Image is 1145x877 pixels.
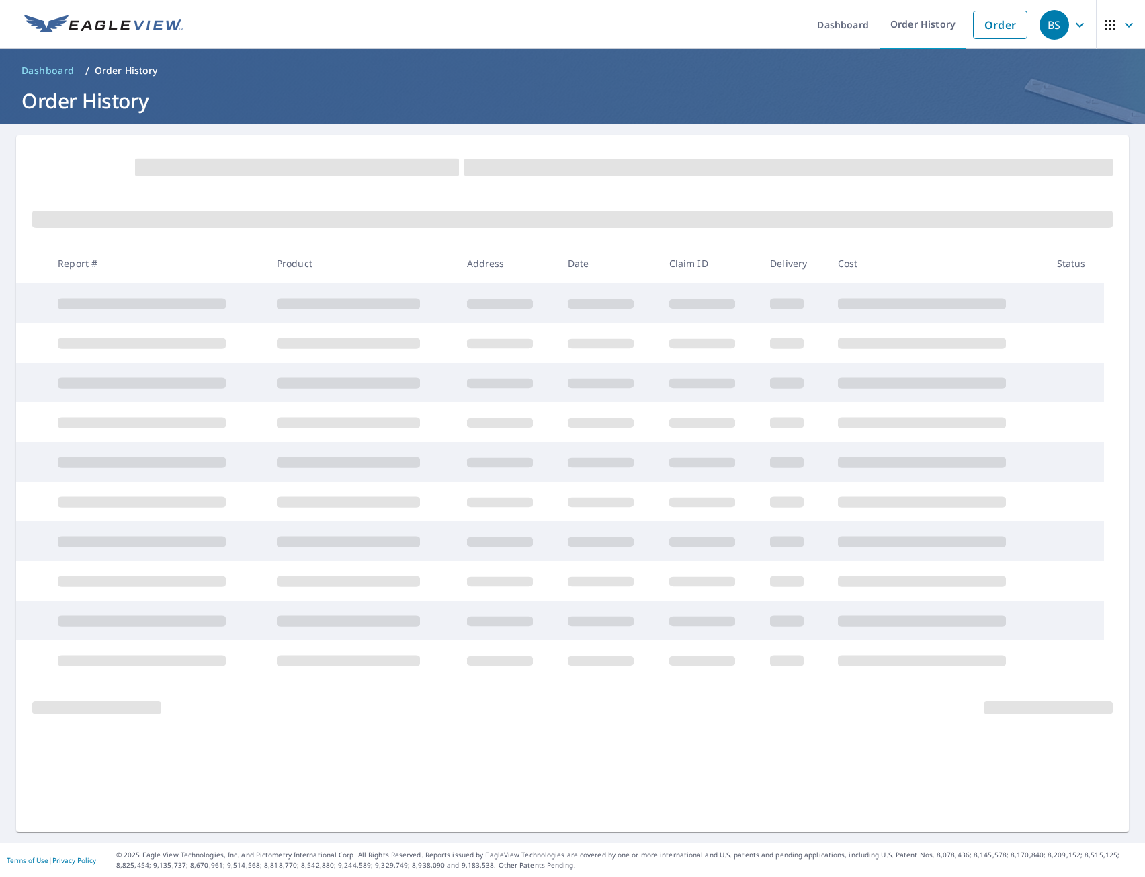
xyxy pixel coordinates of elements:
p: Order History [95,64,158,77]
nav: breadcrumb [16,60,1129,81]
a: Dashboard [16,60,80,81]
a: Privacy Policy [52,855,96,865]
img: EV Logo [24,15,183,35]
p: © 2025 Eagle View Technologies, Inc. and Pictometry International Corp. All Rights Reserved. Repo... [116,850,1138,870]
a: Order [973,11,1027,39]
th: Status [1046,243,1104,283]
th: Claim ID [659,243,760,283]
li: / [85,63,89,79]
h1: Order History [16,87,1129,114]
th: Address [456,243,558,283]
th: Cost [827,243,1046,283]
th: Report # [47,243,266,283]
p: | [7,856,96,864]
div: BS [1040,10,1069,40]
th: Product [266,243,456,283]
th: Delivery [759,243,827,283]
th: Date [557,243,659,283]
a: Terms of Use [7,855,48,865]
span: Dashboard [22,64,75,77]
